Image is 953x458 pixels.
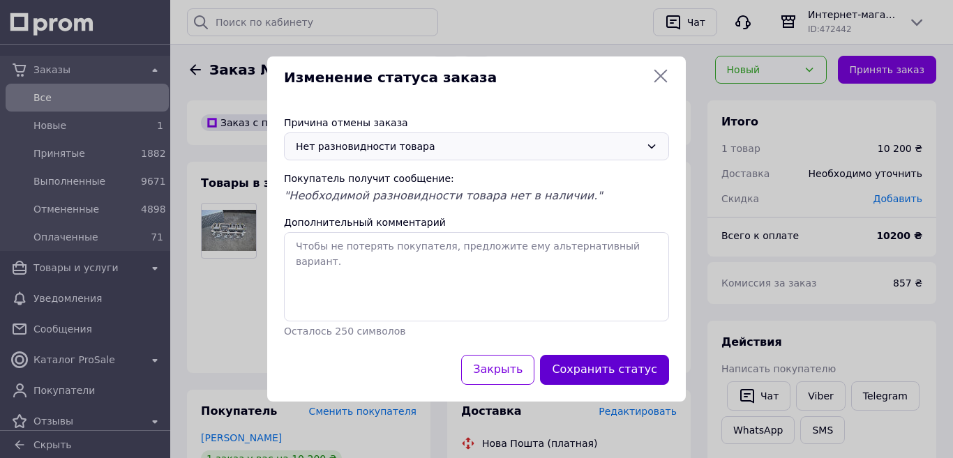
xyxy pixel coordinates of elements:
span: Осталось 250 символов [284,326,405,337]
div: Причина отмены заказа [284,116,669,130]
span: "Необходимой разновидности товара нет в наличии." [284,189,603,202]
div: Нет разновидности товара [296,139,640,154]
span: Изменение статуса заказа [284,68,647,88]
button: Закрыть [461,355,534,385]
label: Дополнительный комментарий [284,217,446,228]
div: Покупатель получит сообщение: [284,171,669,185]
button: Сохранить статус [540,355,669,385]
